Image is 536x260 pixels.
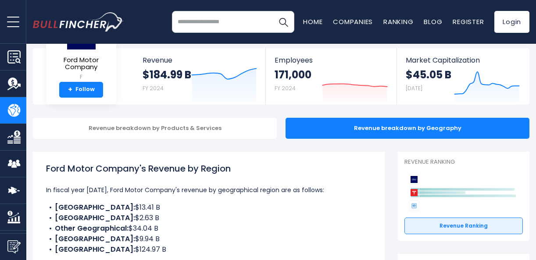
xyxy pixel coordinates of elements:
span: Revenue [143,56,257,64]
img: bullfincher logo [33,12,124,32]
strong: $45.05 B [406,68,451,81]
b: [GEOGRAPHIC_DATA]: [55,213,135,223]
a: Home [303,17,322,26]
a: Ford Motor Company F [53,20,110,82]
li: $2.63 B [46,213,372,223]
small: FY 2024 [275,84,296,92]
a: +Follow [59,82,103,98]
p: In fiscal year [DATE], Ford Motor Company's revenue by geographical region are as follows: [46,185,372,195]
div: Revenue breakdown by Products & Services [33,118,277,139]
a: Blog [424,17,442,26]
b: Other Geographical: [55,223,129,233]
li: $34.04 B [46,223,372,234]
a: Login [494,11,529,33]
span: Market Capitalization [406,56,520,64]
a: Companies [333,17,373,26]
small: [DATE] [406,84,422,92]
button: Search [272,11,294,33]
strong: 171,000 [275,68,311,81]
strong: + [68,86,72,94]
small: F [53,73,109,81]
b: [GEOGRAPHIC_DATA]: [55,202,135,212]
a: Ranking [383,17,413,26]
img: General Motors Company competitors logo [409,200,419,211]
a: Revenue Ranking [404,218,523,234]
a: Revenue $184.99 B FY 2024 [134,48,266,105]
li: $124.97 B [46,244,372,255]
b: [GEOGRAPHIC_DATA]: [55,244,135,254]
a: Market Capitalization $45.05 B [DATE] [397,48,529,105]
p: Revenue Ranking [404,158,523,166]
img: Ford Motor Company competitors logo [409,174,419,185]
strong: $184.99 B [143,68,191,81]
h1: Ford Motor Company's Revenue by Region [46,162,372,175]
li: $13.41 B [46,202,372,213]
span: Employees [275,56,388,64]
div: Revenue breakdown by Geography [286,118,529,139]
li: $9.94 B [46,234,372,244]
a: Go to homepage [33,12,124,32]
small: FY 2024 [143,84,164,92]
a: Register [453,17,484,26]
b: [GEOGRAPHIC_DATA]: [55,234,135,244]
img: Tesla competitors logo [409,187,419,198]
a: Employees 171,000 FY 2024 [266,48,397,105]
span: Ford Motor Company [53,56,109,71]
